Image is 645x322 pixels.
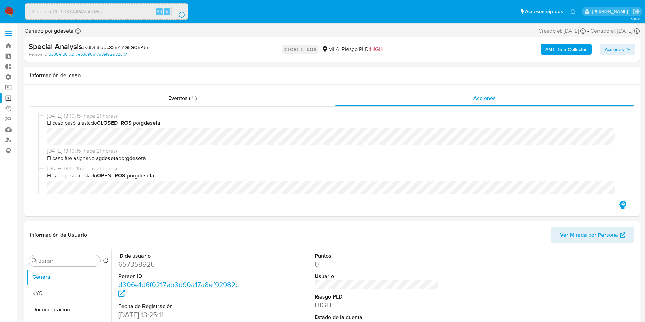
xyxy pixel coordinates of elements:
dd: [DATE] 13:25:11 [118,310,242,320]
a: d306e1d6f0217eb3d90a17a8ef92982c [49,51,127,57]
dt: Estado de la cuenta [315,313,439,321]
input: Buscar usuario o caso... [25,7,188,16]
dt: Puntos [315,252,439,260]
button: KYC [26,285,111,302]
b: gdeseta [53,27,74,35]
button: General [26,269,111,285]
span: Eventos ( 1 ) [168,94,197,102]
b: gdeseta [126,154,146,162]
dt: Riesgo PLD [315,293,439,301]
span: s [166,8,168,15]
button: Ver Mirada por Persona [551,227,634,243]
h1: Información del caso [30,72,634,79]
span: Riesgo PLD: [342,46,383,53]
span: Cerrado por [24,27,74,35]
span: El caso pasó a estado por [47,119,623,127]
span: El caso fue asignado a por [47,155,623,162]
button: Acciones [600,44,635,55]
dt: Person ID [118,273,242,280]
b: gdeseta [99,154,118,162]
dt: ID de usuario [118,252,242,260]
b: CLOSED_ROS [97,119,132,127]
p: CLOSED - ROS [282,45,319,54]
button: AML Data Collector [541,44,592,55]
b: Special Analysis [29,41,82,52]
dt: Fecha de Registración [118,303,242,310]
span: [DATE] 13:10:15 (hace 21 horas) [47,165,623,172]
span: - [587,27,589,35]
button: Documentación [26,302,111,318]
span: [DATE] 13:10:15 (hace 21 horas) [47,147,623,155]
dt: Usuario [315,273,439,280]
b: OPEN_ROS [97,172,125,180]
a: Salir [633,8,640,15]
b: gdeseta [141,119,160,127]
button: Volver al orden por defecto [103,258,108,266]
span: Ver Mirada por Persona [560,227,618,243]
div: Creado el: [DATE] [538,27,586,35]
input: Buscar [38,258,98,264]
span: # Vdfvfn5uUc835Yh1G5GQ5PJo [82,44,148,51]
span: Acciones [473,94,496,102]
span: HIGH [370,45,383,53]
b: gdeseta [135,172,154,180]
p: gustavo.deseta@mercadolibre.com [592,8,630,15]
h1: Información de Usuario [30,232,87,238]
button: search-icon [171,7,185,16]
button: Buscar [32,258,37,264]
dd: 657359926 [118,259,242,269]
b: AML Data Collector [545,44,587,55]
b: Person ID [29,51,47,57]
a: d306e1d6f0217eb3d90a17a8ef92982c [118,279,239,299]
span: El caso pasó a estado por [47,172,623,180]
span: [DATE] 13:10:15 (hace 21 horas) [47,112,623,120]
a: Notificaciones [570,9,576,14]
dd: 0 [315,259,439,269]
div: MLA [322,46,339,53]
span: Acciones [605,44,624,55]
span: Accesos rápidos [525,8,563,15]
div: Cerrado el: [DATE] [590,27,640,35]
span: Alt [157,8,162,15]
dd: HIGH [315,300,439,310]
